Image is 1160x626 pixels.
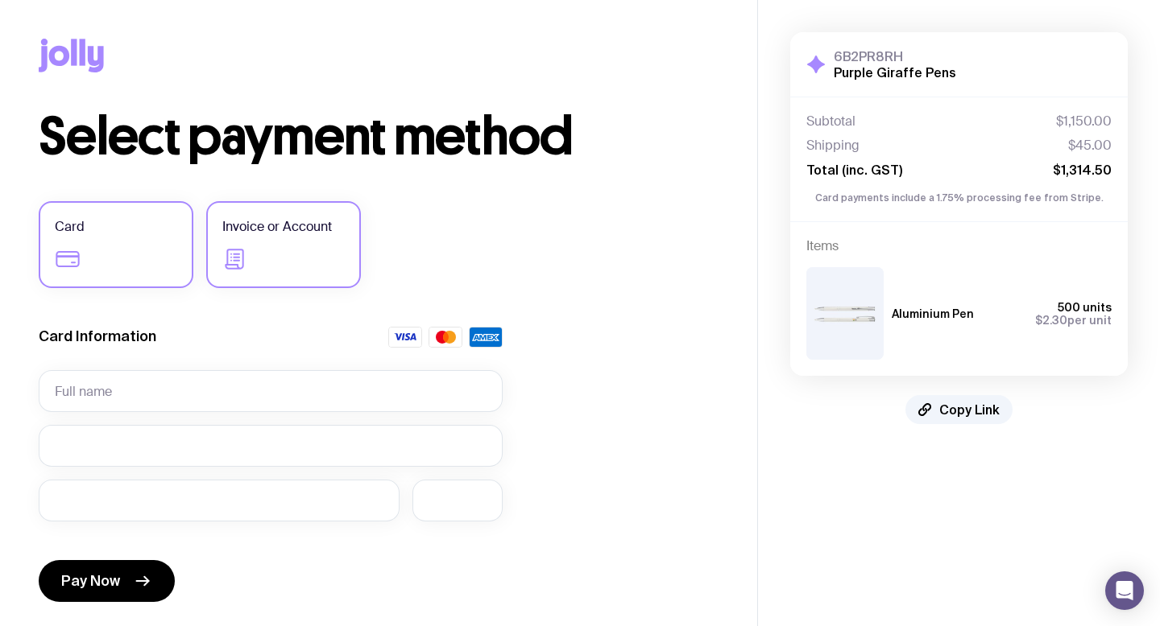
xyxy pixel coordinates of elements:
span: Subtotal [806,113,855,130]
h3: Aluminium Pen [892,307,974,320]
span: Total (inc. GST) [806,162,902,178]
button: Pay Now [39,560,175,602]
iframe: Secure expiration date input frame [55,492,383,508]
button: Copy Link [905,395,1013,424]
input: Full name [39,370,503,412]
span: $2.30 [1035,314,1067,327]
iframe: Secure CVC input frame [429,492,487,508]
span: $1,314.50 [1053,162,1112,178]
span: Invoice or Account [222,217,332,237]
span: $1,150.00 [1056,113,1112,130]
span: Shipping [806,138,860,154]
h4: Items [806,238,1112,254]
span: $45.00 [1068,138,1112,154]
div: Open Intercom Messenger [1105,571,1144,610]
span: Card [55,217,85,237]
p: Card payments include a 1.75% processing fee from Stripe. [806,191,1112,205]
span: Pay Now [61,571,120,591]
span: per unit [1035,314,1112,327]
h2: Purple Giraffe Pens [834,64,956,80]
h1: Select payment method [39,111,719,163]
span: Copy Link [939,402,1000,418]
span: 500 units [1058,301,1112,314]
iframe: Secure card number input frame [55,438,487,453]
h3: 6B2PR8RH [834,48,956,64]
label: Card Information [39,327,156,346]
